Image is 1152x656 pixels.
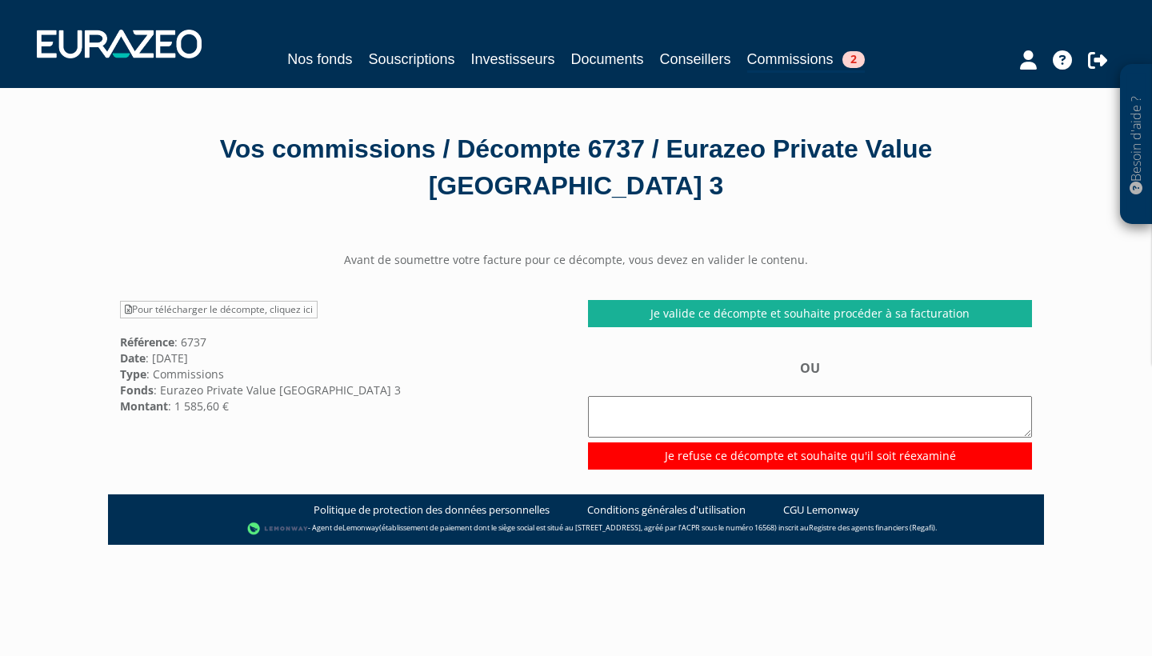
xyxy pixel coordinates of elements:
[588,442,1032,470] input: Je refuse ce décompte et souhaite qu'il soit réexaminé
[120,398,168,414] strong: Montant
[120,366,146,382] strong: Type
[368,48,454,70] a: Souscriptions
[342,522,379,533] a: Lemonway
[120,301,318,318] a: Pour télécharger le décompte, cliquez ici
[37,30,202,58] img: 1732889491-logotype_eurazeo_blanc_rvb.png
[1127,73,1146,217] p: Besoin d'aide ?
[120,334,174,350] strong: Référence
[108,300,576,414] div: : 6737 : [DATE] : Commissions : Eurazeo Private Value [GEOGRAPHIC_DATA] 3 : 1 585,60 €
[247,521,309,537] img: logo-lemonway.png
[783,502,859,518] a: CGU Lemonway
[108,252,1044,268] center: Avant de soumettre votre facture pour ce décompte, vous devez en valider le contenu.
[809,522,935,533] a: Registre des agents financiers (Regafi)
[470,48,554,70] a: Investisseurs
[314,502,550,518] a: Politique de protection des données personnelles
[588,359,1032,469] div: OU
[660,48,731,70] a: Conseillers
[120,350,146,366] strong: Date
[120,382,154,398] strong: Fonds
[571,48,644,70] a: Documents
[120,131,1032,204] div: Vos commissions / Décompte 6737 / Eurazeo Private Value [GEOGRAPHIC_DATA] 3
[747,48,865,73] a: Commissions2
[287,48,352,70] a: Nos fonds
[842,51,865,68] span: 2
[124,521,1028,537] div: - Agent de (établissement de paiement dont le siège social est situé au [STREET_ADDRESS], agréé p...
[588,300,1032,327] a: Je valide ce décompte et souhaite procéder à sa facturation
[587,502,746,518] a: Conditions générales d'utilisation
